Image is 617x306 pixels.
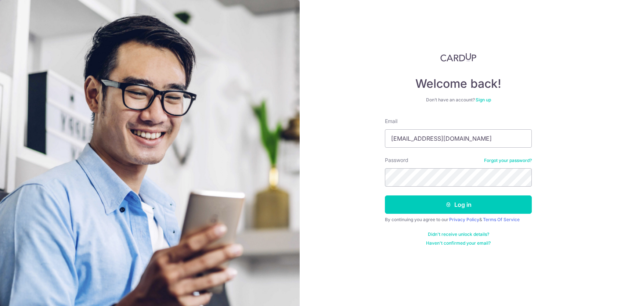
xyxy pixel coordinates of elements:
input: Enter your Email [385,129,532,148]
label: Password [385,156,408,164]
a: Didn't receive unlock details? [428,231,489,237]
a: Terms Of Service [483,217,520,222]
label: Email [385,118,397,125]
button: Log in [385,195,532,214]
a: Sign up [476,97,491,102]
img: CardUp Logo [440,53,476,62]
div: Don’t have an account? [385,97,532,103]
a: Haven't confirmed your email? [426,240,491,246]
a: Privacy Policy [449,217,479,222]
a: Forgot your password? [484,158,532,163]
div: By continuing you agree to our & [385,217,532,223]
h4: Welcome back! [385,76,532,91]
